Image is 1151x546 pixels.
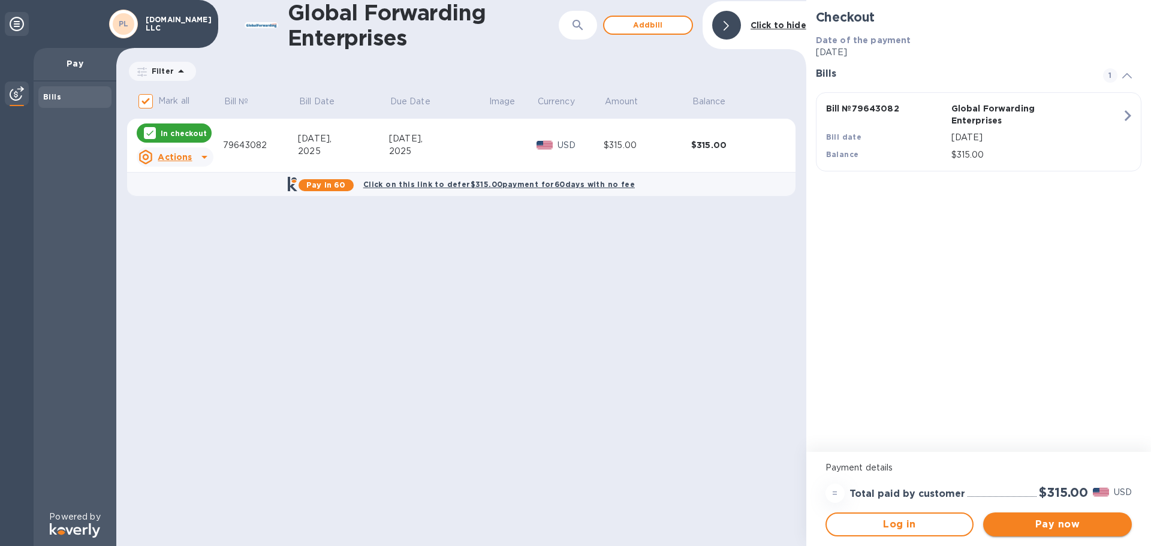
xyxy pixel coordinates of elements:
p: Payment details [825,461,1132,474]
div: = [825,484,845,503]
p: Pay [43,58,107,70]
p: USD [558,139,604,152]
div: 2025 [298,145,389,158]
p: In checkout [161,128,207,138]
p: Bill Date [299,95,335,108]
b: Pay in 60 [306,180,345,189]
span: Log in [836,517,963,532]
p: USD [1114,486,1132,499]
p: [DATE] [951,131,1122,144]
div: [DATE], [389,132,488,145]
span: Add bill [614,18,682,32]
p: [DOMAIN_NAME] LLC [146,16,206,32]
span: Amount [605,95,654,108]
span: Bill № [224,95,264,108]
div: 2025 [389,145,488,158]
span: Pay now [993,517,1122,532]
span: 1 [1103,68,1117,83]
h3: Total paid by customer [849,488,965,500]
p: Filter [147,66,174,76]
b: Click to hide [751,20,806,30]
img: Logo [50,523,100,538]
button: Pay now [983,512,1132,536]
span: Balance [692,95,742,108]
p: Mark all [158,95,189,107]
h2: Checkout [816,10,1141,25]
div: $315.00 [604,139,691,152]
img: USD [537,141,553,149]
b: Click on this link to defer $315.00 payment for 60 days with no fee [363,180,635,189]
span: Bill Date [299,95,350,108]
p: Image [489,95,516,108]
p: Bill № [224,95,249,108]
b: PL [119,19,129,28]
p: Amount [605,95,638,108]
b: Bills [43,92,61,101]
p: Powered by [49,511,100,523]
b: Bill date [826,132,862,141]
p: Balance [692,95,726,108]
span: Due Date [390,95,446,108]
p: Currency [538,95,575,108]
p: Due Date [390,95,430,108]
b: Date of the payment [816,35,911,45]
div: $315.00 [691,139,779,151]
h3: Bills [816,68,1089,80]
u: Actions [158,152,192,162]
p: $315.00 [951,149,1122,161]
p: [DATE] [816,46,1141,59]
h2: $315.00 [1039,485,1088,500]
button: Addbill [603,16,693,35]
button: Log in [825,512,974,536]
button: Bill №79643082Global Forwarding EnterprisesBill date[DATE]Balance$315.00 [816,92,1141,171]
img: USD [1093,488,1109,496]
p: Global Forwarding Enterprises [951,102,1072,126]
p: Bill № 79643082 [826,102,947,114]
b: Balance [826,150,859,159]
div: [DATE], [298,132,389,145]
div: 79643082 [223,139,298,152]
